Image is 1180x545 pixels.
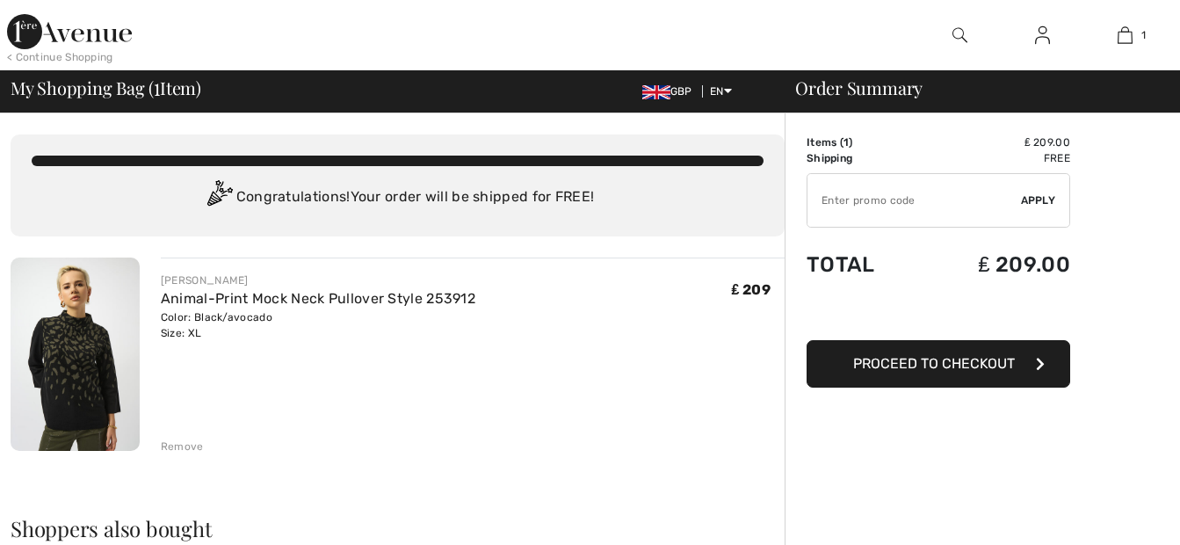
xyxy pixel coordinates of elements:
[710,85,732,98] span: EN
[1068,492,1162,536] iframe: Opens a widget where you can find more information
[919,134,1070,150] td: ₤ 209.00
[32,180,764,215] div: Congratulations! Your order will be shipped for FREE!
[1084,25,1165,46] a: 1
[161,439,204,454] div: Remove
[154,75,160,98] span: 1
[161,272,475,288] div: [PERSON_NAME]
[807,294,1070,334] iframe: PayPal
[642,85,699,98] span: GBP
[201,180,236,215] img: Congratulation2.svg
[11,518,785,539] h2: Shoppers also bought
[853,355,1015,372] span: Proceed to Checkout
[807,174,1021,227] input: Promo code
[1035,25,1050,46] img: My Info
[807,134,919,150] td: Items ( )
[161,290,475,307] a: Animal-Print Mock Neck Pullover Style 253912
[1021,25,1064,47] a: Sign In
[1141,27,1146,43] span: 1
[642,85,670,99] img: UK Pound
[11,79,201,97] span: My Shopping Bag ( Item)
[7,49,113,65] div: < Continue Shopping
[11,258,140,451] img: Animal-Print Mock Neck Pullover Style 253912
[952,25,967,46] img: search the website
[919,150,1070,166] td: Free
[807,340,1070,388] button: Proceed to Checkout
[807,235,919,294] td: Total
[843,136,849,149] span: 1
[7,14,132,49] img: 1ère Avenue
[1118,25,1133,46] img: My Bag
[1021,193,1056,208] span: Apply
[807,150,919,166] td: Shipping
[774,79,1169,97] div: Order Summary
[161,309,475,341] div: Color: Black/avocado Size: XL
[919,235,1070,294] td: ₤ 209.00
[732,281,771,298] span: ₤ 209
